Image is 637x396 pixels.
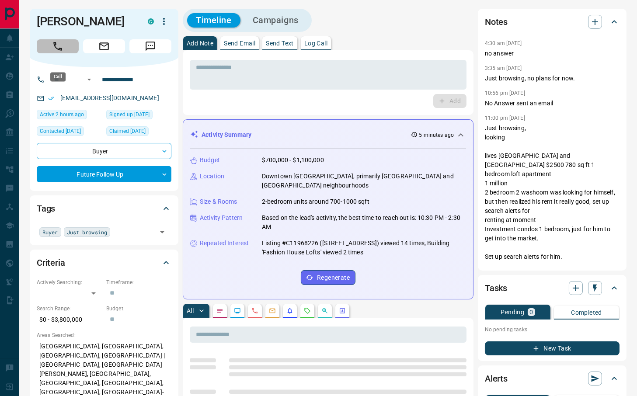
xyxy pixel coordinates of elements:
[37,143,171,159] div: Buyer
[37,201,55,215] h2: Tags
[286,307,293,314] svg: Listing Alerts
[67,228,107,236] span: Just browsing
[156,226,168,238] button: Open
[485,49,620,58] p: no answer
[269,307,276,314] svg: Emails
[129,39,171,53] span: Message
[202,130,251,139] p: Activity Summary
[224,40,255,46] p: Send Email
[106,110,171,122] div: Thu May 09 2019
[501,309,524,315] p: Pending
[321,307,328,314] svg: Opportunities
[304,40,327,46] p: Log Call
[301,270,355,285] button: Regenerate
[485,65,522,71] p: 3:35 am [DATE]
[262,239,466,257] p: Listing #C11968226 ([STREET_ADDRESS]) viewed 14 times, Building 'Fashion House Lofts' viewed 2 times
[216,307,223,314] svg: Notes
[109,110,150,119] span: Signed up [DATE]
[571,309,602,316] p: Completed
[37,198,171,219] div: Tags
[485,74,620,83] p: Just browsing, no plans for now.
[244,13,307,28] button: Campaigns
[148,18,154,24] div: condos.ca
[37,313,102,327] p: $0 - $3,800,000
[37,126,102,139] div: Fri Sep 19 2025
[37,252,171,273] div: Criteria
[485,278,620,299] div: Tasks
[304,307,311,314] svg: Requests
[187,13,240,28] button: Timeline
[83,39,125,53] span: Email
[485,90,525,96] p: 10:56 pm [DATE]
[109,127,146,135] span: Claimed [DATE]
[485,40,522,46] p: 4:30 am [DATE]
[50,72,66,81] div: Call
[190,127,466,143] div: Activity Summary5 minutes ago
[37,39,79,53] span: Call
[251,307,258,314] svg: Calls
[266,40,294,46] p: Send Text
[42,228,58,236] span: Buyer
[200,156,220,165] p: Budget
[60,94,159,101] a: [EMAIL_ADDRESS][DOMAIN_NAME]
[200,172,224,181] p: Location
[485,372,508,386] h2: Alerts
[37,305,102,313] p: Search Range:
[40,110,84,119] span: Active 2 hours ago
[187,308,194,314] p: All
[200,213,243,222] p: Activity Pattern
[485,368,620,389] div: Alerts
[187,40,213,46] p: Add Note
[48,95,54,101] svg: Email Verified
[234,307,241,314] svg: Lead Browsing Activity
[485,323,620,336] p: No pending tasks
[529,309,533,315] p: 0
[37,256,65,270] h2: Criteria
[262,172,466,190] p: Downtown [GEOGRAPHIC_DATA], primarily [GEOGRAPHIC_DATA] and [GEOGRAPHIC_DATA] neighbourhoods
[485,11,620,32] div: Notes
[262,213,466,232] p: Based on the lead's activity, the best time to reach out is: 10:30 PM - 2:30 AM
[200,239,249,248] p: Repeated Interest
[106,278,171,286] p: Timeframe:
[485,99,620,108] p: No Answer sent an email
[106,305,171,313] p: Budget:
[200,197,237,206] p: Size & Rooms
[485,281,507,295] h2: Tasks
[419,131,454,139] p: 5 minutes ago
[262,156,324,165] p: $700,000 - $1,100,000
[37,14,135,28] h1: [PERSON_NAME]
[262,197,369,206] p: 2-bedroom units around 700-1000 sqft
[37,110,102,122] div: Wed Oct 15 2025
[485,341,620,355] button: New Task
[106,126,171,139] div: Sat Jul 22 2023
[37,166,171,182] div: Future Follow Up
[485,115,525,121] p: 11:00 pm [DATE]
[37,278,102,286] p: Actively Searching:
[37,331,171,339] p: Areas Searched:
[84,74,94,85] button: Open
[485,15,508,29] h2: Notes
[339,307,346,314] svg: Agent Actions
[485,124,620,261] p: Just browsing, looking lives [GEOGRAPHIC_DATA] and [GEOGRAPHIC_DATA] $2500 780 sq ft 1 bedroom lo...
[40,127,81,135] span: Contacted [DATE]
